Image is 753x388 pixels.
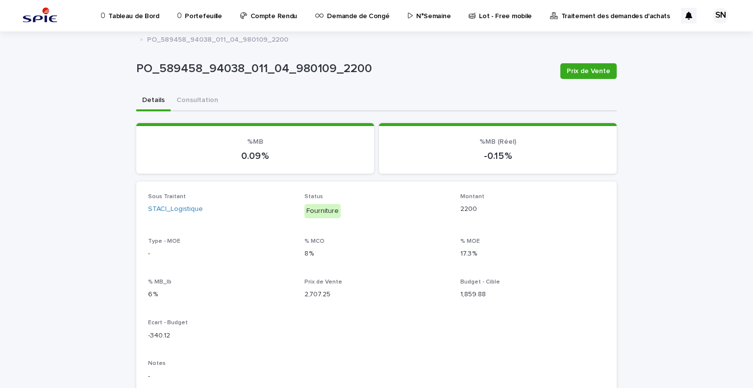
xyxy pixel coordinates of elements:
[148,331,293,341] p: -340.12
[136,62,552,76] p: PO_589458_94038_011_04_980109_2200
[304,194,323,200] span: Status
[171,91,224,111] button: Consultation
[148,371,605,382] p: -
[391,150,605,162] p: -0.15 %
[148,361,166,366] span: Notes
[460,238,480,244] span: % MOE
[304,289,449,300] p: 2,707.25
[136,91,171,111] button: Details
[713,8,728,24] div: SN
[460,194,484,200] span: Montant
[148,249,293,259] p: -
[148,204,203,214] a: STACI_Logistique
[460,249,605,259] p: 17.3 %
[304,238,325,244] span: % MCO
[148,150,362,162] p: 0.09 %
[147,33,288,44] p: PO_589458_94038_011_04_980109_2200
[148,279,172,285] span: % MB_lb
[148,238,180,244] span: Type - MOE
[304,279,342,285] span: Prix de Vente
[304,204,341,218] div: Fourniture
[479,138,516,145] span: %MB (Réel)
[247,138,263,145] span: %MB
[560,63,617,79] button: Prix de Vente
[148,320,188,326] span: Ecart - Budget
[460,279,500,285] span: Budget - Cible
[460,204,605,214] p: 2200
[20,6,60,26] img: svstPd6MQfCT1uX1QGkG
[567,66,610,76] span: Prix de Vente
[148,194,186,200] span: Sous Traitant
[460,289,605,300] p: 1,859.88
[148,289,293,300] p: 6 %
[304,249,449,259] p: 8 %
